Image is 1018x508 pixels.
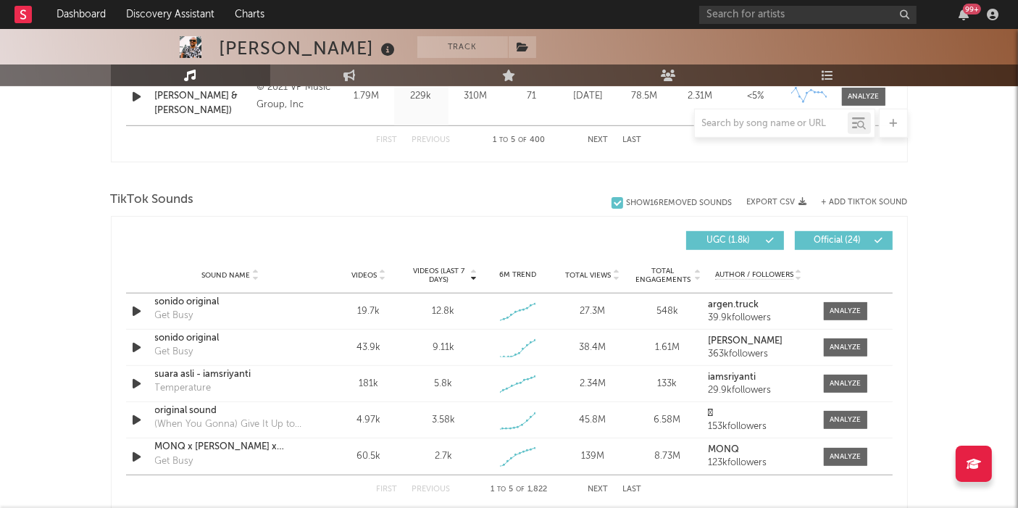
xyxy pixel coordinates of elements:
a: sonido original [155,331,306,346]
div: <5% [732,89,780,104]
a: MONQ [708,445,809,455]
span: Sound Name [202,271,251,280]
div: Get Busy [155,345,193,359]
div: 229k [398,89,445,104]
div: 548k [633,304,701,319]
button: First [377,486,398,494]
span: of [519,137,527,143]
span: Videos [352,271,377,280]
div: 6.58M [633,413,701,428]
a: Go Down Deh (feat. [PERSON_NAME] & [PERSON_NAME]) [155,75,250,118]
strong: MONQ [708,445,739,454]
button: Last [623,486,642,494]
span: Author / Followers [715,270,793,280]
button: + Add TikTok Sound [822,199,908,207]
div: 8.73M [633,449,701,464]
div: 1 5 400 [480,132,559,149]
div: (When You Gonna) Give It Up to Me (feat. [PERSON_NAME]) - Radio Version [155,417,306,432]
button: Track [417,36,508,58]
div: 78.5M [620,89,669,104]
div: 38.4M [559,341,626,355]
div: 43.9k [335,341,403,355]
button: Next [588,486,609,494]
strong: 𖤍 [708,409,713,418]
a: MONQ x [PERSON_NAME] x Gasolina [155,440,306,454]
div: 99 + [963,4,981,14]
div: 363k followers [708,349,809,359]
span: to [498,486,506,493]
div: 4.97k [335,413,403,428]
a: [PERSON_NAME] [708,336,809,346]
div: 5.8k [434,377,452,391]
div: 39.9k followers [708,313,809,323]
strong: [PERSON_NAME] [708,336,783,346]
a: 𖤍 [708,409,809,419]
div: 2.34M [559,377,626,391]
strong: argen.truck [708,300,759,309]
span: TikTok Sounds [111,191,194,209]
button: First [377,136,398,144]
div: 71 [506,89,557,104]
button: Export CSV [747,198,807,207]
span: Total Engagements [633,267,692,284]
span: UGC ( 1.8k ) [696,236,762,245]
input: Search by song name or URL [695,118,848,130]
button: Previous [412,486,451,494]
div: 45.8M [559,413,626,428]
a: suara asli - iamsriyanti [155,367,306,382]
button: Last [623,136,642,144]
button: 99+ [959,9,969,20]
a: original sound [155,404,306,418]
div: 153k followers [708,422,809,432]
div: Get Busy [155,454,193,469]
div: © 2021 VP Music Group, Inc [256,79,335,114]
div: Show 16 Removed Sounds [627,199,733,208]
div: [PERSON_NAME] [220,36,399,60]
span: of [517,486,525,493]
div: 1 5 1,822 [480,481,559,499]
div: 60.5k [335,449,403,464]
span: Official ( 24 ) [804,236,871,245]
div: 310M [452,89,499,104]
span: Total Views [565,271,611,280]
button: Next [588,136,609,144]
div: 181k [335,377,403,391]
a: argen.truck [708,300,809,310]
button: UGC(1.8k) [686,231,784,250]
div: 9.11k [433,341,454,355]
strong: iamsriyanti [708,372,756,382]
a: iamsriyanti [708,372,809,383]
div: 19.7k [335,304,403,319]
div: 3.58k [432,413,455,428]
div: 2.7k [435,449,452,464]
input: Search for artists [699,6,917,24]
span: to [500,137,509,143]
button: Official(24) [795,231,893,250]
button: Previous [412,136,451,144]
span: Videos (last 7 days) [409,267,468,284]
div: 123k followers [708,458,809,468]
div: Temperature [155,381,212,396]
div: Get Busy [155,309,193,323]
div: 2.31M [676,89,725,104]
div: 133k [633,377,701,391]
a: sonido original [155,295,306,309]
div: 27.3M [559,304,626,319]
div: 1.79M [343,89,391,104]
div: 139M [559,449,626,464]
button: + Add TikTok Sound [807,199,908,207]
div: 12.8k [432,304,454,319]
div: 6M Trend [484,270,551,280]
div: 29.9k followers [708,386,809,396]
div: [DATE] [564,89,613,104]
div: 1.61M [633,341,701,355]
